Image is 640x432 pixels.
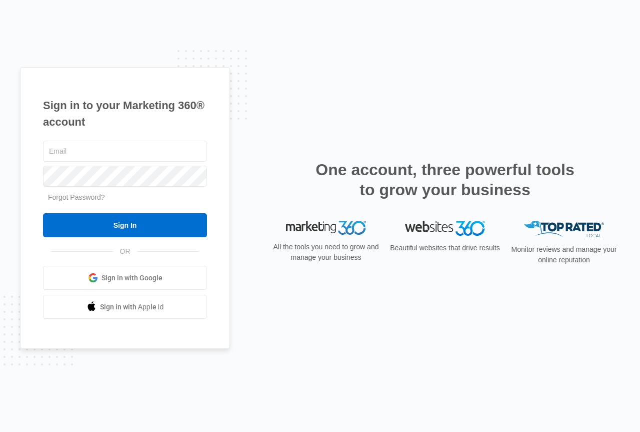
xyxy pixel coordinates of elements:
h2: One account, three powerful tools to grow your business [312,160,577,200]
p: Monitor reviews and manage your online reputation [508,244,620,265]
a: Forgot Password? [48,193,105,201]
a: Sign in with Apple Id [43,295,207,319]
input: Email [43,141,207,162]
input: Sign In [43,213,207,237]
h1: Sign in to your Marketing 360® account [43,97,207,130]
a: Sign in with Google [43,266,207,290]
img: Top Rated Local [524,221,604,237]
p: All the tools you need to grow and manage your business [270,242,382,263]
span: Sign in with Google [101,273,162,283]
img: Websites 360 [405,221,485,235]
span: Sign in with Apple Id [100,302,164,312]
span: OR [113,246,137,257]
p: Beautiful websites that drive results [389,243,501,253]
img: Marketing 360 [286,221,366,235]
